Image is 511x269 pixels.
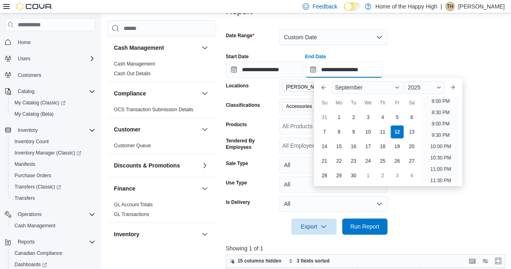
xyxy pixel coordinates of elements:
h3: Cash Management [114,44,164,52]
div: Su [318,96,331,109]
a: Customers [15,70,44,80]
div: day-29 [332,169,345,182]
button: Compliance [200,89,210,98]
button: Finance [200,184,210,193]
p: Showing 1 of 1 [226,244,508,252]
button: Transfers [8,193,99,204]
a: Transfers (Classic) [11,182,64,192]
div: day-31 [318,111,331,124]
div: day-4 [376,111,389,124]
h3: Customer [114,125,140,133]
div: Finance [107,200,216,222]
li: 11:00 PM [427,164,454,174]
a: My Catalog (Classic) [8,97,99,108]
span: Customers [18,72,41,78]
button: Discounts & Promotions [114,161,198,169]
span: Canadian Compliance [15,250,62,256]
button: Compliance [114,89,198,97]
span: Operations [15,210,95,219]
a: Cash Management [114,61,155,67]
label: Locations [226,83,249,89]
label: Products [226,121,247,128]
span: Users [15,54,95,64]
p: | [440,2,442,11]
button: Display options [480,256,490,266]
span: Transfers (Classic) [15,184,61,190]
li: 8:00 PM [429,96,453,106]
span: Cash Management [11,221,95,231]
span: Reports [18,239,35,245]
button: Reports [15,237,38,247]
button: All [279,196,387,212]
span: Inventory [18,127,38,133]
span: My Catalog (Classic) [15,100,65,106]
label: Sale Type [226,160,248,167]
div: day-26 [391,155,404,167]
span: Cash Out Details [114,70,151,77]
a: Inventory Count [11,137,52,146]
button: Export [291,218,336,235]
a: Cash Out Details [114,71,151,76]
div: day-15 [332,140,345,153]
button: Inventory [2,125,99,136]
label: Date Range [226,32,254,39]
input: Press the down key to open a popover containing a calendar. [226,61,303,78]
span: Feedback [312,2,337,11]
button: All [279,176,387,193]
span: 2025 [408,84,421,91]
a: Transfers [11,193,38,203]
span: TH [447,2,453,11]
span: Home [18,39,31,46]
li: 10:00 PM [427,142,454,151]
button: 15 columns hidden [226,256,285,266]
div: Th [376,96,389,109]
a: Inventory Manager (Classic) [11,148,84,158]
button: Manifests [8,159,99,170]
li: 9:00 PM [429,119,453,129]
div: day-1 [362,169,374,182]
label: Tendered By Employees [226,138,276,150]
button: Enter fullscreen [493,256,503,266]
div: day-6 [405,111,418,124]
button: All [279,157,387,173]
span: Inventory Manager (Classic) [15,150,81,156]
button: Catalog [2,86,99,97]
h3: Finance [114,184,135,193]
div: day-14 [318,140,331,153]
button: Keyboard shortcuts [467,256,477,266]
label: Start Date [226,53,249,60]
span: Catalog [15,87,95,96]
button: Inventory Count [8,136,99,147]
span: Users [18,55,30,62]
a: Home [15,38,34,47]
span: Cash Management [15,222,55,229]
div: day-21 [318,155,331,167]
span: 3 fields sorted [297,258,329,264]
button: Purchase Orders [8,170,99,181]
button: Cash Management [200,43,210,53]
span: Reports [15,237,95,247]
span: Manifests [15,161,35,167]
span: Manifests [11,159,95,169]
span: Inventory Count [11,137,95,146]
div: day-23 [347,155,360,167]
div: day-12 [391,125,404,138]
div: day-10 [362,125,374,138]
a: Customer Queue [114,143,151,148]
label: End Date [305,53,326,60]
div: day-16 [347,140,360,153]
h3: Inventory [114,230,139,238]
div: Tu [347,96,360,109]
div: day-13 [405,125,418,138]
button: Discounts & Promotions [200,161,210,170]
label: Is Delivery [226,199,250,205]
span: Inventory [15,125,95,135]
div: Sa [405,96,418,109]
span: Home [15,37,95,47]
li: 11:30 PM [427,176,454,185]
button: Custom Date [279,29,387,45]
div: Compliance [107,105,216,118]
span: Operations [18,211,42,218]
a: My Catalog (Classic) [11,98,69,108]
